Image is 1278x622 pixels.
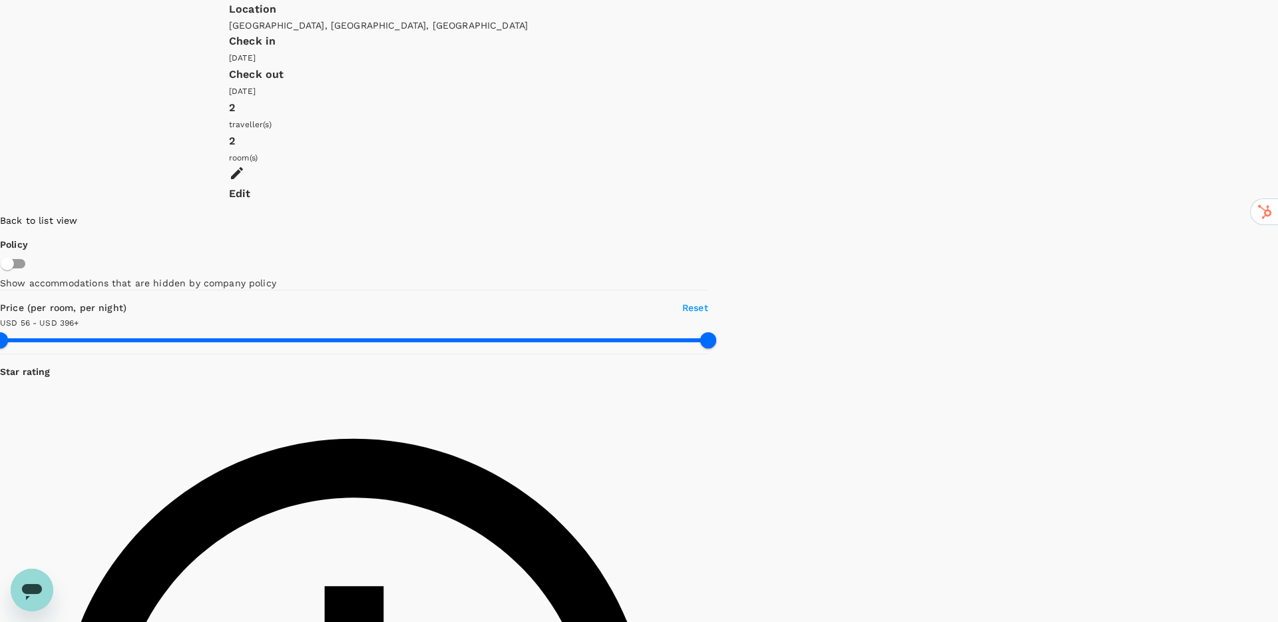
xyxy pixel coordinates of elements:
[229,87,256,96] span: [DATE]
[229,120,272,129] span: traveller(s)
[682,302,708,313] span: Reset
[229,99,1049,117] div: 2
[229,153,258,162] span: room(s)
[229,19,1049,32] div: [GEOGRAPHIC_DATA], [GEOGRAPHIC_DATA], [GEOGRAPHIC_DATA]
[229,132,1049,151] div: 2
[11,569,53,611] iframe: Button to launch messaging window
[229,53,256,63] span: [DATE]
[229,184,1049,203] div: Edit
[229,32,1049,51] div: Check in
[229,65,1049,84] div: Check out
